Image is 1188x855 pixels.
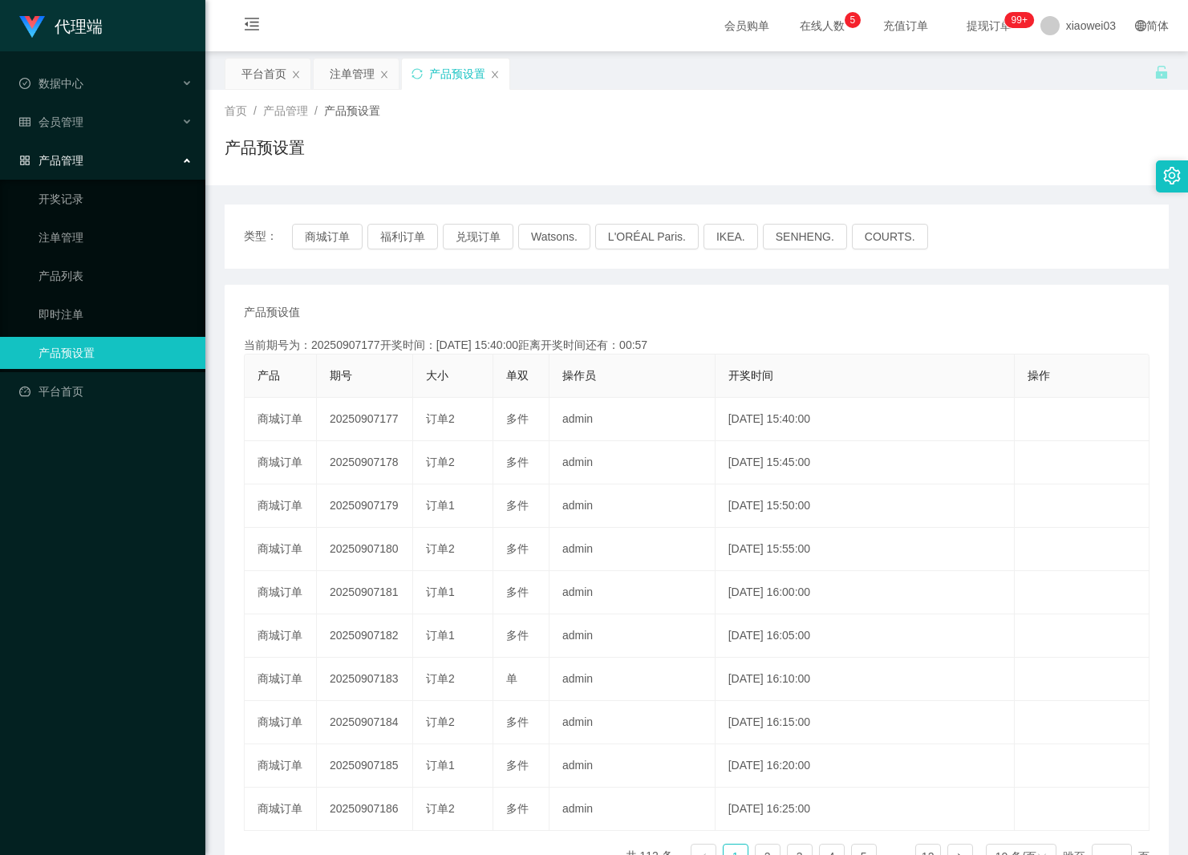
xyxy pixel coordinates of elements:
[426,412,455,425] span: 订单2
[19,78,30,89] i: 图标: check-circle-o
[506,499,529,512] span: 多件
[19,16,45,38] img: logo.9652507e.png
[412,68,423,79] i: 图标: sync
[245,484,317,528] td: 商城订单
[39,183,193,215] a: 开奖记录
[716,441,1015,484] td: [DATE] 15:45:00
[549,744,716,788] td: admin
[490,70,500,79] i: 图标: close
[245,571,317,614] td: 商城订单
[292,224,363,249] button: 商城订单
[875,20,936,31] span: 充值订单
[506,412,529,425] span: 多件
[549,658,716,701] td: admin
[443,224,513,249] button: 兑现订单
[549,441,716,484] td: admin
[959,20,1020,31] span: 提现订单
[852,224,928,249] button: COURTS.
[429,59,485,89] div: 产品预设置
[55,1,103,52] h1: 代理端
[244,337,1149,354] div: 当前期号为：20250907177开奖时间：[DATE] 15:40:00距离开奖时间还有：00:57
[245,398,317,441] td: 商城订单
[506,715,529,728] span: 多件
[716,528,1015,571] td: [DATE] 15:55:00
[245,701,317,744] td: 商城订单
[257,369,280,382] span: 产品
[716,658,1015,701] td: [DATE] 16:10:00
[716,744,1015,788] td: [DATE] 16:20:00
[1163,167,1181,184] i: 图标: setting
[506,542,529,555] span: 多件
[317,571,413,614] td: 20250907181
[845,12,861,28] sup: 5
[317,398,413,441] td: 20250907177
[716,571,1015,614] td: [DATE] 16:00:00
[225,104,247,117] span: 首页
[317,788,413,831] td: 20250907186
[716,614,1015,658] td: [DATE] 16:05:00
[506,586,529,598] span: 多件
[317,744,413,788] td: 20250907185
[367,224,438,249] button: 福利订单
[716,484,1015,528] td: [DATE] 15:50:00
[241,59,286,89] div: 平台首页
[506,629,529,642] span: 多件
[225,136,305,160] h1: 产品预设置
[39,298,193,330] a: 即时注单
[549,398,716,441] td: admin
[19,115,83,128] span: 会员管理
[426,369,448,382] span: 大小
[506,802,529,815] span: 多件
[506,456,529,468] span: 多件
[763,224,847,249] button: SENHENG.
[19,19,103,32] a: 代理端
[291,70,301,79] i: 图标: close
[518,224,590,249] button: Watsons.
[19,116,30,128] i: 图标: table
[317,441,413,484] td: 20250907178
[716,398,1015,441] td: [DATE] 15:40:00
[426,456,455,468] span: 订单2
[595,224,699,249] button: L'ORÉAL Paris.
[317,484,413,528] td: 20250907179
[1005,12,1034,28] sup: 1108
[244,224,292,249] span: 类型：
[314,104,318,117] span: /
[703,224,758,249] button: IKEA.
[245,744,317,788] td: 商城订单
[330,59,375,89] div: 注单管理
[506,369,529,382] span: 单双
[245,788,317,831] td: 商城订单
[245,441,317,484] td: 商城订单
[244,304,300,321] span: 产品预设值
[562,369,596,382] span: 操作员
[549,528,716,571] td: admin
[317,614,413,658] td: 20250907182
[506,759,529,772] span: 多件
[549,701,716,744] td: admin
[792,20,853,31] span: 在线人数
[317,658,413,701] td: 20250907183
[426,586,455,598] span: 订单1
[225,1,279,52] i: 图标: menu-fold
[1135,20,1146,31] i: 图标: global
[549,788,716,831] td: admin
[426,672,455,685] span: 订单2
[1154,65,1169,79] i: 图标: unlock
[426,715,455,728] span: 订单2
[1028,369,1050,382] span: 操作
[19,154,83,167] span: 产品管理
[426,759,455,772] span: 订单1
[263,104,308,117] span: 产品管理
[549,614,716,658] td: admin
[716,788,1015,831] td: [DATE] 16:25:00
[549,484,716,528] td: admin
[317,701,413,744] td: 20250907184
[728,369,773,382] span: 开奖时间
[379,70,389,79] i: 图标: close
[39,221,193,253] a: 注单管理
[426,629,455,642] span: 订单1
[549,571,716,614] td: admin
[426,802,455,815] span: 订单2
[716,701,1015,744] td: [DATE] 16:15:00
